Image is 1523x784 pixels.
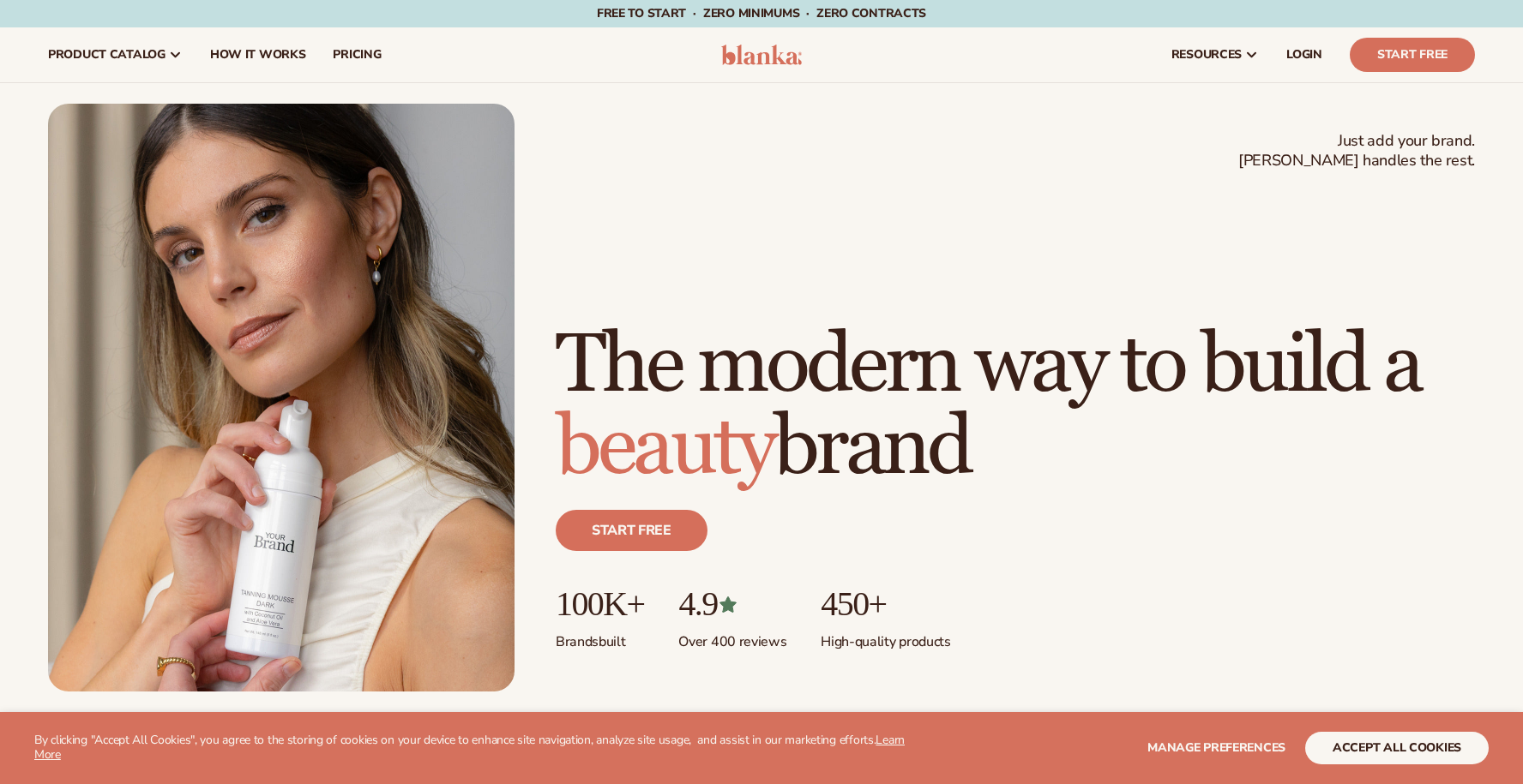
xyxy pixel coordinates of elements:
a: LOGIN [1273,27,1336,82]
img: logo [721,45,803,65]
p: Over 400 reviews [678,623,786,651]
span: Manage preferences [1147,739,1285,756]
span: pricing [333,48,381,62]
p: By clicking "Accept All Cookies", you agree to the storing of cookies on your device to enhance s... [34,733,918,763]
p: Brands built [556,623,644,651]
button: Manage preferences [1147,732,1285,764]
p: 4.9 [678,585,786,623]
a: Start Free [1350,38,1475,72]
a: resources [1158,27,1273,82]
span: LOGIN [1286,48,1322,62]
p: High-quality products [821,623,950,651]
img: Female holding tanning mousse. [48,104,515,691]
span: beauty [556,398,774,498]
span: resources [1171,48,1242,62]
span: Free to start · ZERO minimums · ZERO contracts [597,5,926,21]
a: pricing [319,27,394,82]
span: product catalog [48,48,166,62]
span: How It Works [210,48,306,62]
button: accept all cookies [1305,732,1489,764]
p: 450+ [821,585,950,623]
a: How It Works [196,27,320,82]
a: product catalog [34,27,196,82]
h1: The modern way to build a brand [556,325,1475,489]
a: Learn More [34,732,905,763]
span: Just add your brand. [PERSON_NAME] handles the rest. [1238,131,1475,171]
p: 100K+ [556,585,644,623]
a: Start free [556,510,707,551]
